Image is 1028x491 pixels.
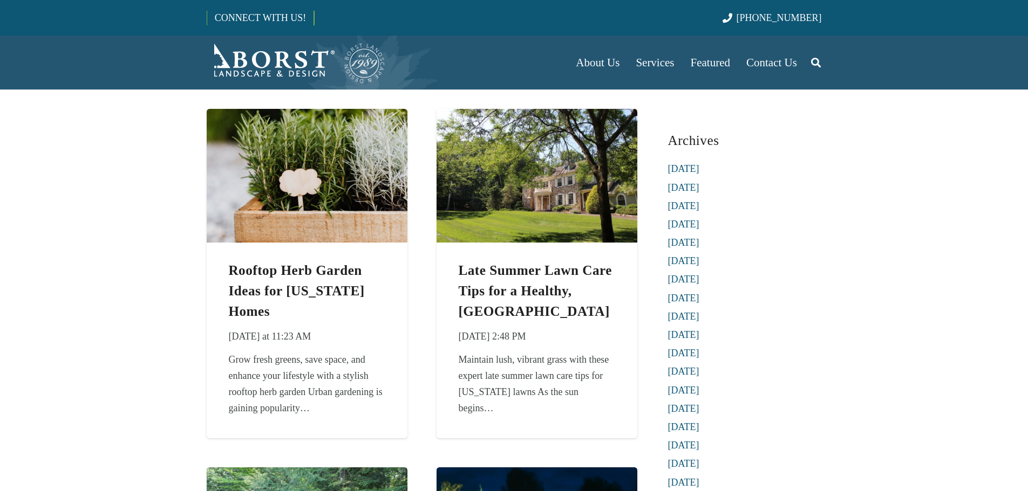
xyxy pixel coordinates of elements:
[668,458,699,469] a: [DATE]
[668,182,699,193] a: [DATE]
[668,163,699,174] a: [DATE]
[228,263,364,319] a: Rooftop Herb Garden Ideas for [US_STATE] Homes
[668,329,699,340] a: [DATE]
[228,328,311,344] time: 18 August 2025 at 11:23:47 America/New_York
[228,351,385,416] div: Grow fresh greens, save space, and enhance your lifestyle with a stylish rooftop herb garden Urba...
[683,36,738,89] a: Featured
[668,421,699,432] a: [DATE]
[668,311,699,322] a: [DATE]
[668,274,699,285] a: [DATE]
[207,41,386,84] a: Borst-Logo
[668,477,699,488] a: [DATE]
[437,112,637,122] a: Late Summer Lawn Care Tips for a Healthy, Green Yard
[738,36,805,89] a: Contact Us
[668,385,699,396] a: [DATE]
[458,328,526,344] time: 14 August 2025 at 14:48:33 America/New_York
[437,470,637,481] a: Transform Your Outdoors with Landscape Lighting Installation in NJ
[437,109,637,243] img: Keep your lawn healthy with late summer lawn care tips.
[458,351,615,416] div: Maintain lush, vibrant grass with these expert late summer lawn care tips for [US_STATE] lawns As...
[746,56,797,69] span: Contact Us
[691,56,730,69] span: Featured
[628,36,682,89] a: Services
[636,56,674,69] span: Services
[207,109,407,243] img: Learn how to create a thriving rooftop herb garden
[668,219,699,230] a: [DATE]
[207,5,314,31] a: CONNECT WITH US!
[668,348,699,358] a: [DATE]
[668,403,699,414] a: [DATE]
[576,56,619,69] span: About Us
[668,237,699,248] a: [DATE]
[207,112,407,122] a: Rooftop Herb Garden Ideas for New Jersey Homes
[668,128,822,153] h3: Archives
[668,255,699,266] a: [DATE]
[668,293,699,303] a: [DATE]
[668,366,699,377] a: [DATE]
[668,200,699,211] a: [DATE]
[805,49,827,76] a: Search
[737,12,822,23] span: [PHONE_NUMBER]
[458,263,612,319] a: Late Summer Lawn Care Tips for a Healthy, [GEOGRAPHIC_DATA]
[668,440,699,451] a: [DATE]
[207,470,407,481] a: Shade Garden Ideas to Transform Low-Light Areas into Lush Retreats
[568,36,628,89] a: About Us
[723,12,821,23] a: [PHONE_NUMBER]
